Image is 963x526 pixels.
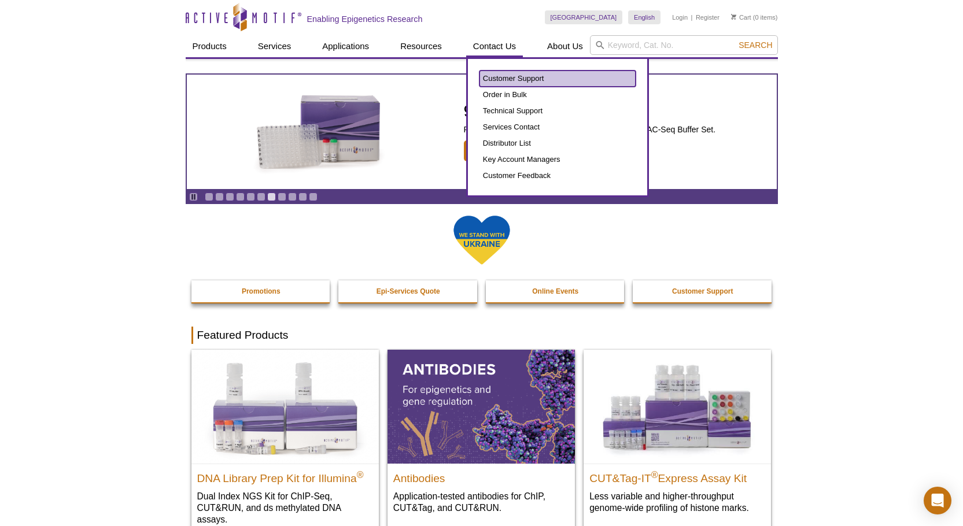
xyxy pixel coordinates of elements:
h2: DNA Library Prep Kit for Illumina [197,467,373,484]
a: Customer Support [633,280,773,302]
a: Go to slide 6 [257,192,265,201]
img: All Antibodies [388,350,575,463]
a: Go to slide 9 [288,192,297,201]
h2: Enabling Epigenetics Research [307,14,423,24]
li: (0 items) [731,10,778,24]
a: Active Motif Kit photo 96-well ATAC-Seq Pre-loaded ready-to-use Tn5 transposomes and ATAC-Seq Buf... [187,75,777,189]
strong: Online Events [532,287,578,295]
a: All Antibodies Antibodies Application-tested antibodies for ChIP, CUT&Tag, and CUT&RUN. [388,350,575,525]
a: Online Events [486,280,626,302]
p: Less variable and higher-throughput genome-wide profiling of histone marks​. [589,490,765,514]
sup: ® [357,469,364,479]
span: Learn More [464,140,532,161]
p: Application-tested antibodies for ChIP, CUT&Tag, and CUT&RUN. [393,490,569,514]
h2: Antibodies [393,467,569,484]
a: Products [186,35,234,57]
a: Go to slide 10 [298,192,307,201]
a: CUT&Tag-IT® Express Assay Kit CUT&Tag-IT®Express Assay Kit Less variable and higher-throughput ge... [584,350,771,525]
a: Order in Bulk [479,87,636,103]
a: Go to slide 3 [226,192,234,201]
img: DNA Library Prep Kit for Illumina [191,350,379,463]
a: Cart [731,13,751,21]
a: Go to slide 1 [205,192,213,201]
a: Go to slide 8 [278,192,286,201]
a: About Us [540,35,590,57]
input: Keyword, Cat. No. [590,35,778,55]
a: Services Contact [479,119,636,135]
img: CUT&Tag-IT® Express Assay Kit [584,350,771,463]
a: Customer Support [479,71,636,87]
a: Go to slide 11 [309,192,318,201]
img: Active Motif Kit photo [247,88,392,175]
a: Epi-Services Quote [338,280,478,302]
li: | [691,10,693,24]
button: Search [735,40,776,50]
h2: 96-well ATAC-Seq [464,102,716,120]
a: Distributor List [479,135,636,151]
img: We Stand With Ukraine [453,214,511,266]
a: Register [696,13,720,21]
a: Toggle autoplay [189,192,198,201]
sup: ® [651,469,658,479]
a: English [628,10,661,24]
div: Open Intercom Messenger [924,487,951,514]
a: Contact Us [466,35,523,57]
a: Customer Feedback [479,168,636,184]
p: Pre-loaded ready-to-use Tn5 transposomes and ATAC-Seq Buffer Set. [464,124,716,135]
strong: Promotions [242,287,281,295]
a: Go to slide 5 [246,192,255,201]
a: Applications [315,35,376,57]
img: Your Cart [731,14,736,20]
a: Promotions [191,280,331,302]
a: Technical Support [479,103,636,119]
a: Go to slide 4 [236,192,245,201]
a: Key Account Managers [479,151,636,168]
h2: Featured Products [191,327,772,344]
a: [GEOGRAPHIC_DATA] [545,10,623,24]
a: Resources [393,35,449,57]
span: Search [739,40,772,50]
strong: Customer Support [672,287,733,295]
a: Login [672,13,688,21]
p: Dual Index NGS Kit for ChIP-Seq, CUT&RUN, and ds methylated DNA assays. [197,490,373,525]
h2: CUT&Tag-IT Express Assay Kit [589,467,765,484]
a: Go to slide 7 [267,192,276,201]
a: Services [251,35,298,57]
a: Go to slide 2 [215,192,224,201]
strong: Epi-Services Quote [377,287,440,295]
article: 96-well ATAC-Seq [187,75,777,189]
